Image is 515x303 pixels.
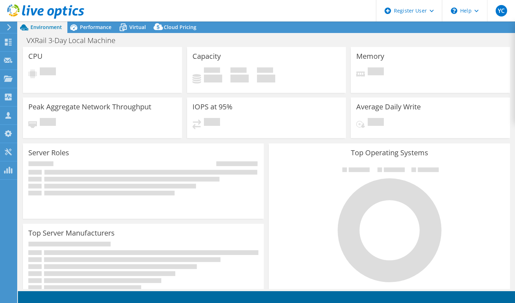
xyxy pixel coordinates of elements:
h3: IOPS at 95% [192,103,233,111]
span: Performance [80,24,111,30]
h3: CPU [28,52,43,60]
h3: Memory [356,52,384,60]
span: Cloud Pricing [164,24,196,30]
span: Pending [204,118,220,128]
h1: VXRail 3-Day Local Machine [23,37,127,44]
h4: 0 GiB [257,75,275,82]
h3: Server Roles [28,149,69,157]
span: YC [496,5,507,16]
span: Virtual [129,24,146,30]
span: Pending [368,118,384,128]
span: Total [257,67,273,75]
h3: Average Daily Write [356,103,421,111]
h3: Top Operating Systems [274,149,504,157]
span: Pending [368,67,384,77]
h3: Peak Aggregate Network Throughput [28,103,151,111]
h3: Top Server Manufacturers [28,229,115,237]
span: Used [204,67,220,75]
h4: 0 GiB [230,75,249,82]
span: Environment [30,24,62,30]
h4: 0 GiB [204,75,222,82]
svg: \n [451,8,457,14]
span: Pending [40,67,56,77]
h3: Capacity [192,52,221,60]
span: Free [230,67,247,75]
span: Pending [40,118,56,128]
